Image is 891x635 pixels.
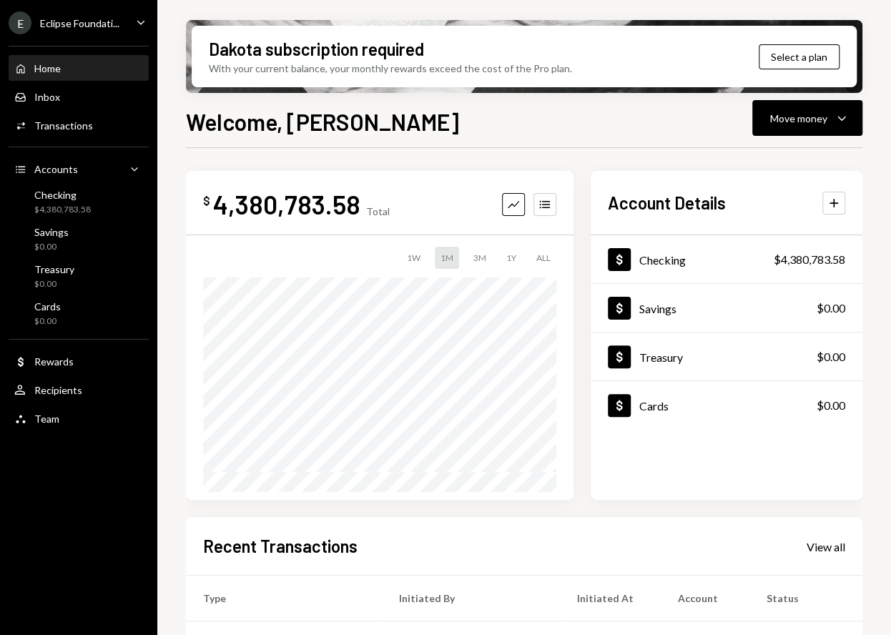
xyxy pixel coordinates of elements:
[531,247,556,269] div: ALL
[817,300,845,317] div: $0.00
[639,399,669,413] div: Cards
[9,184,149,219] a: Checking$4,380,783.58
[9,11,31,34] div: E
[366,205,390,217] div: Total
[34,413,59,425] div: Team
[34,241,69,253] div: $0.00
[817,348,845,365] div: $0.00
[213,188,360,220] div: 4,380,783.58
[591,333,862,380] a: Treasury$0.00
[209,37,424,61] div: Dakota subscription required
[34,278,74,290] div: $0.00
[34,189,91,201] div: Checking
[435,247,459,269] div: 1M
[9,55,149,81] a: Home
[9,156,149,182] a: Accounts
[34,62,61,74] div: Home
[591,381,862,429] a: Cards$0.00
[501,247,522,269] div: 1Y
[34,263,74,275] div: Treasury
[34,315,61,328] div: $0.00
[382,576,560,621] th: Initiated By
[639,253,686,267] div: Checking
[186,576,382,621] th: Type
[468,247,492,269] div: 3M
[34,226,69,238] div: Savings
[34,384,82,396] div: Recipients
[9,259,149,293] a: Treasury$0.00
[34,300,61,312] div: Cards
[660,576,749,621] th: Account
[34,91,60,103] div: Inbox
[203,194,210,208] div: $
[9,405,149,431] a: Team
[807,538,845,554] a: View all
[186,107,459,136] h1: Welcome, [PERSON_NAME]
[639,350,683,364] div: Treasury
[401,247,426,269] div: 1W
[639,302,676,315] div: Savings
[774,251,845,268] div: $4,380,783.58
[209,61,572,76] div: With your current balance, your monthly rewards exceed the cost of the Pro plan.
[752,100,862,136] button: Move money
[9,377,149,403] a: Recipients
[9,348,149,374] a: Rewards
[591,284,862,332] a: Savings$0.00
[560,576,660,621] th: Initiated At
[34,355,74,368] div: Rewards
[591,235,862,283] a: Checking$4,380,783.58
[40,17,119,29] div: Eclipse Foundati...
[34,119,93,132] div: Transactions
[759,44,840,69] button: Select a plan
[749,576,862,621] th: Status
[9,112,149,138] a: Transactions
[34,204,91,216] div: $4,380,783.58
[807,540,845,554] div: View all
[9,84,149,109] a: Inbox
[9,222,149,256] a: Savings$0.00
[770,111,827,126] div: Move money
[9,296,149,330] a: Cards$0.00
[817,397,845,414] div: $0.00
[203,534,358,558] h2: Recent Transactions
[608,191,726,215] h2: Account Details
[34,163,78,175] div: Accounts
